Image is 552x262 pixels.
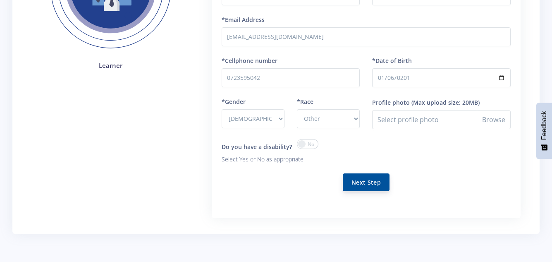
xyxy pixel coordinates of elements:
input: Email Address [222,27,511,46]
label: Profile photo [372,98,410,107]
label: *Date of Birth [372,56,412,65]
button: Next Step [343,173,390,191]
input: Number with no spaces [222,68,360,87]
label: *Email Address [222,15,265,24]
label: *Gender [222,97,246,106]
span: Feedback [540,111,548,140]
label: *Race [297,97,313,106]
button: Feedback - Show survey [536,103,552,159]
label: Do you have a disability? [222,142,292,151]
label: (Max upload size: 20MB) [411,98,480,107]
p: Select Yes or No as appropriate [222,154,360,164]
label: *Cellphone number [222,56,277,65]
h4: Learner [38,61,184,70]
